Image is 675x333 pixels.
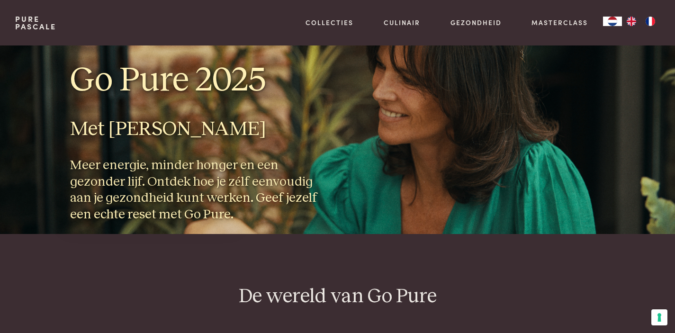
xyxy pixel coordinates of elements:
a: FR [641,17,660,26]
a: NL [603,17,622,26]
h2: Met [PERSON_NAME] [70,117,330,142]
h1: Go Pure 2025 [70,59,330,102]
ul: Language list [622,17,660,26]
a: PurePascale [15,15,56,30]
h3: Meer energie, minder honger en een gezonder lijf. Ontdek hoe je zélf eenvoudig aan je gezondheid ... [70,157,330,223]
a: Masterclass [531,18,588,27]
div: Language [603,17,622,26]
a: Collecties [306,18,353,27]
h2: De wereld van Go Pure [15,284,660,309]
aside: Language selected: Nederlands [603,17,660,26]
button: Uw voorkeuren voor toestemming voor trackingtechnologieën [651,309,667,325]
a: EN [622,17,641,26]
a: Culinair [384,18,420,27]
a: Gezondheid [450,18,502,27]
